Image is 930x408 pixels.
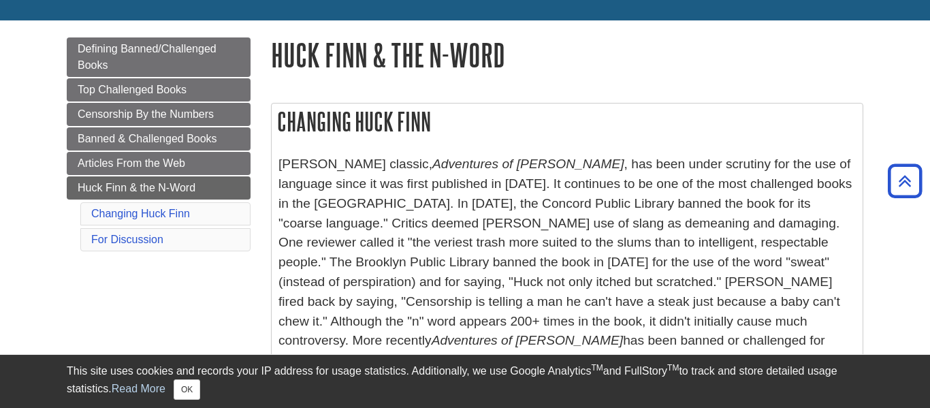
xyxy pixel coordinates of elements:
em: Adventures of [PERSON_NAME] [432,157,624,171]
a: Back to Top [883,172,927,190]
div: Guide Page Menu [67,37,251,254]
span: Huck Finn & the N-Word [78,182,195,193]
span: Top Challenged Books [78,84,187,95]
em: Adventures of [PERSON_NAME] [432,333,624,347]
a: Read More [112,383,165,394]
span: Banned & Challenged Books [78,133,217,144]
span: Articles From the Web [78,157,185,169]
a: Articles From the Web [67,152,251,175]
button: Close [174,379,200,400]
p: [PERSON_NAME] classic, , has been under scrutiny for the use of language since it was first publi... [278,155,856,371]
h1: Huck Finn & the N-Word [271,37,863,72]
span: Censorship By the Numbers [78,108,214,120]
span: Defining Banned/Challenged Books [78,43,217,71]
a: Censorship By the Numbers [67,103,251,126]
a: Changing Huck Finn [91,208,190,219]
sup: TM [591,363,603,373]
a: Top Challenged Books [67,78,251,101]
a: Banned & Challenged Books [67,127,251,151]
a: Huck Finn & the N-Word [67,176,251,200]
sup: TM [667,363,679,373]
h2: Changing Huck Finn [272,104,863,140]
div: This site uses cookies and records your IP address for usage statistics. Additionally, we use Goo... [67,363,863,400]
a: Defining Banned/Challenged Books [67,37,251,77]
a: For Discussion [91,234,163,245]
